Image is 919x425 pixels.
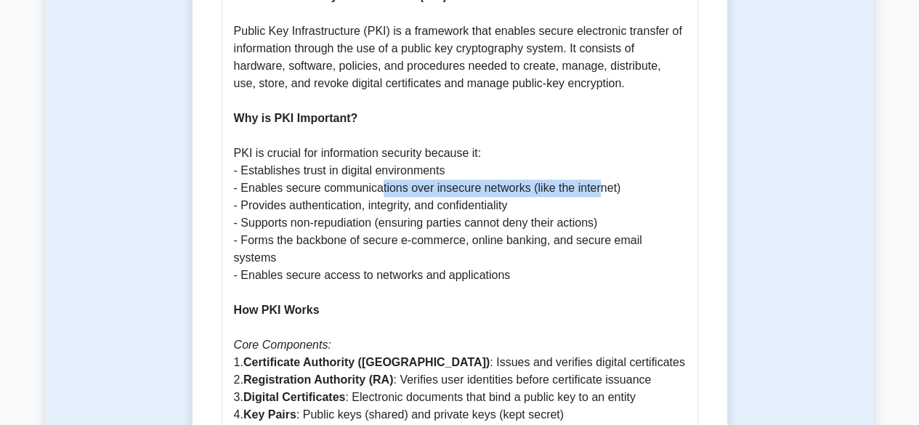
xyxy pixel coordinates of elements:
[243,391,345,403] b: Digital Certificates
[234,112,358,124] b: Why is PKI Important?
[243,373,394,386] b: Registration Authority (RA)
[243,356,490,368] b: Certificate Authority ([GEOGRAPHIC_DATA])
[234,304,320,316] b: How PKI Works
[234,339,331,351] i: Core Components:
[243,408,296,421] b: Key Pairs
